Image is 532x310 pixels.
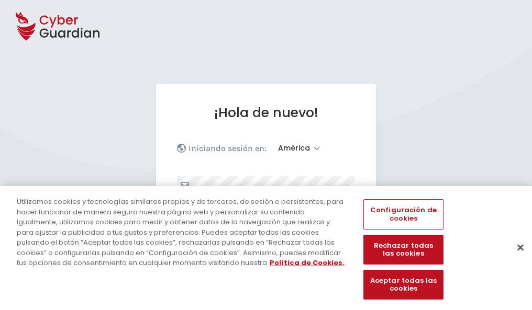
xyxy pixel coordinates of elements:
[177,105,355,121] h1: ¡Hola de nuevo!
[189,143,267,154] p: Iniciando sesión en:
[270,258,345,268] a: Más información sobre su privacidad, se abre en una nueva pestaña
[363,199,443,229] button: Configuración de cookies, Abre el cuadro de diálogo del centro de preferencias.
[509,236,532,259] button: Cerrar
[363,235,443,265] button: Rechazar todas las cookies
[17,197,348,268] div: Utilizamos cookies y tecnologías similares propias y de terceros, de sesión o persistentes, para ...
[363,270,443,300] button: Aceptar todas las cookies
